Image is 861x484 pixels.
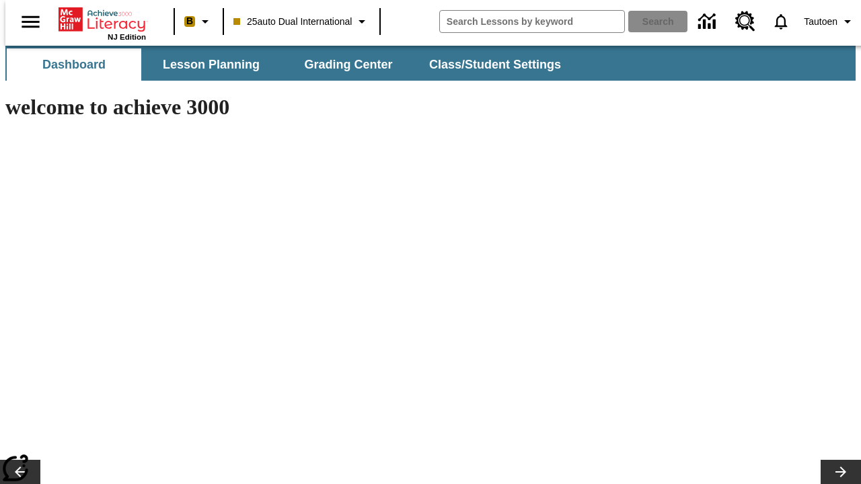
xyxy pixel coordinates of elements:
[5,95,587,120] h1: welcome to achieve 3000
[281,48,416,81] button: Grading Center
[804,15,837,29] span: Tautoen
[727,3,763,40] a: Resource Center, Will open in new tab
[5,46,856,81] div: SubNavbar
[418,48,572,81] button: Class/Student Settings
[11,2,50,42] button: Open side menu
[7,48,141,81] button: Dashboard
[186,13,193,30] span: B
[228,9,375,34] button: Class: 25auto Dual International, Select your class
[440,11,624,32] input: search field
[798,9,861,34] button: Profile/Settings
[179,9,219,34] button: Boost Class color is peach. Change class color
[233,15,352,29] span: 25auto Dual International
[59,6,146,33] a: Home
[144,48,278,81] button: Lesson Planning
[5,48,573,81] div: SubNavbar
[763,4,798,39] a: Notifications
[690,3,727,40] a: Data Center
[59,5,146,41] div: Home
[821,460,861,484] button: Lesson carousel, Next
[108,33,146,41] span: NJ Edition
